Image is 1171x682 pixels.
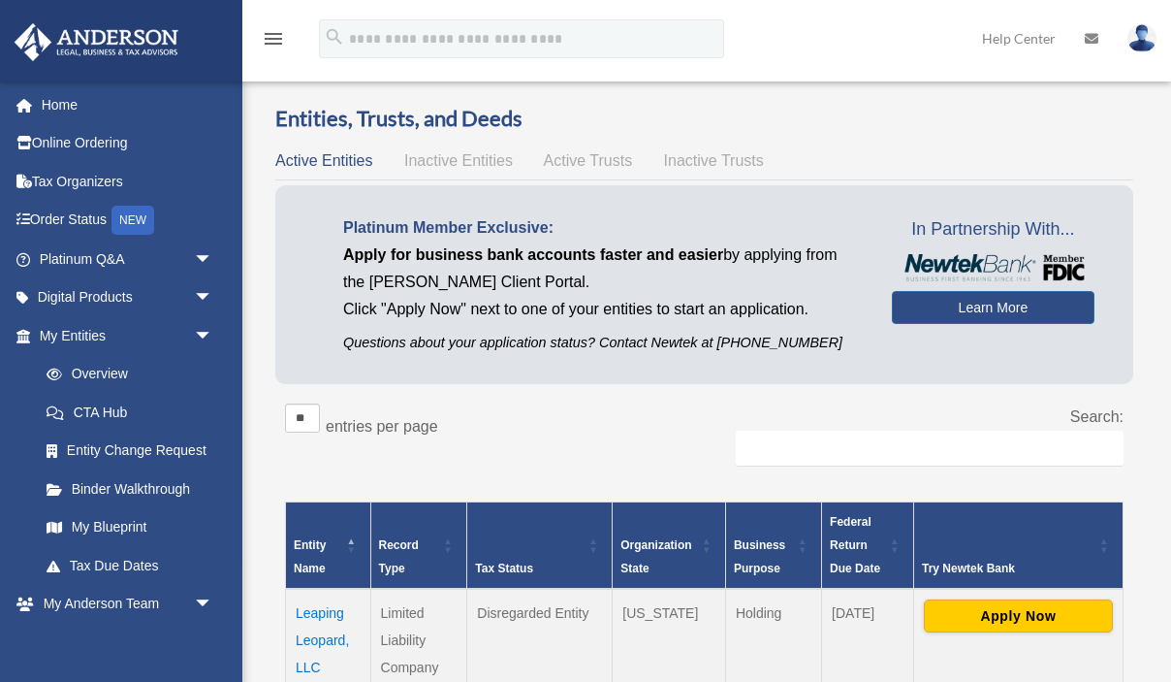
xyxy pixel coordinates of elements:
img: User Pic [1127,24,1156,52]
th: Organization State: Activate to sort [613,503,726,590]
span: In Partnership With... [892,214,1094,245]
a: Entity Change Request [27,432,233,471]
p: Click "Apply Now" next to one of your entities to start an application. [343,296,863,323]
span: Tax Status [475,562,533,575]
div: NEW [111,206,154,235]
p: Platinum Member Exclusive: [343,214,863,242]
span: arrow_drop_down [194,240,233,279]
th: Tax Status: Activate to sort [467,503,613,590]
a: Binder Walkthrough [27,470,233,508]
span: Inactive Trusts [664,152,764,169]
a: Digital Productsarrow_drop_down [14,278,242,317]
a: My Entitiesarrow_drop_down [14,316,233,355]
span: arrow_drop_down [194,278,233,318]
h3: Entities, Trusts, and Deeds [275,104,1133,134]
th: Try Newtek Bank : Activate to sort [913,503,1123,590]
i: menu [262,27,285,50]
th: Federal Return Due Date: Activate to sort [822,503,914,590]
th: Record Type: Activate to sort [370,503,467,590]
img: NewtekBankLogoSM.png [902,254,1085,281]
div: Try Newtek Bank [922,557,1093,580]
p: by applying from the [PERSON_NAME] Client Portal. [343,242,863,296]
span: Active Entities [275,152,372,169]
a: Order StatusNEW [14,201,242,241]
a: CTA Hub [27,393,233,432]
th: Business Purpose: Activate to sort [725,503,821,590]
img: Anderson Advisors Platinum Portal [9,23,184,61]
span: Inactive Entities [404,152,513,169]
label: entries per page [326,418,438,435]
span: Apply for business bank accounts faster and easier [343,246,723,263]
a: Tax Organizers [14,162,242,201]
span: arrow_drop_down [194,316,233,356]
th: Entity Name: Activate to invert sorting [286,503,371,590]
a: Learn More [892,291,1094,324]
span: Federal Return Due Date [830,515,880,575]
span: arrow_drop_down [194,585,233,625]
span: Entity Name [294,538,326,575]
i: search [324,26,345,48]
a: Home [14,85,242,124]
span: Organization State [620,538,691,575]
a: My Blueprint [27,508,233,547]
a: My Anderson Teamarrow_drop_down [14,585,242,624]
span: Record Type [379,538,419,575]
a: Overview [27,355,223,394]
a: menu [262,34,285,50]
label: Search: [1070,408,1124,425]
p: Questions about your application status? Contact Newtek at [PHONE_NUMBER] [343,331,863,355]
a: Tax Due Dates [27,546,233,585]
span: Active Trusts [544,152,633,169]
button: Apply Now [924,600,1113,633]
a: Platinum Q&Aarrow_drop_down [14,240,242,278]
a: Online Ordering [14,124,242,163]
span: Business Purpose [734,538,785,575]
